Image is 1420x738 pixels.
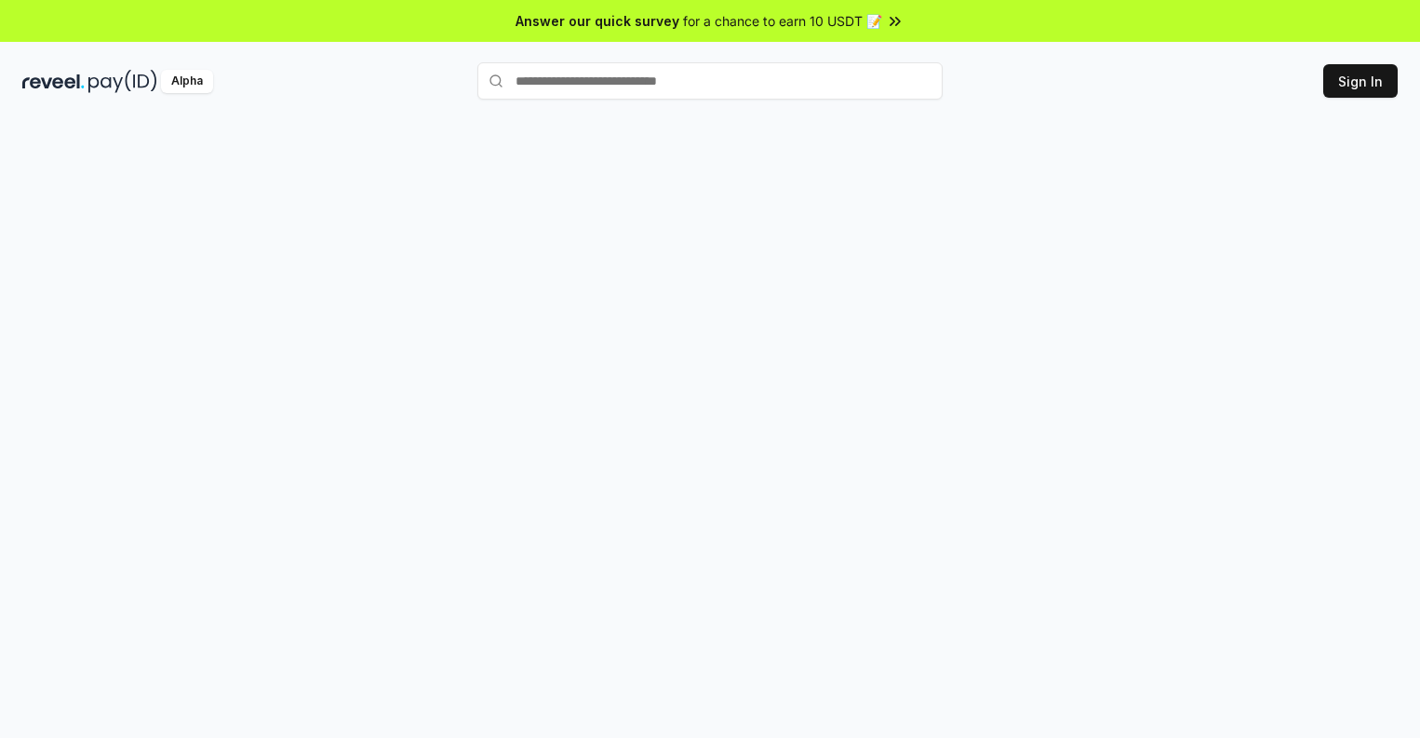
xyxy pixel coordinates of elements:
[22,70,85,93] img: reveel_dark
[1323,64,1398,98] button: Sign In
[516,11,679,31] span: Answer our quick survey
[161,70,213,93] div: Alpha
[88,70,157,93] img: pay_id
[683,11,882,31] span: for a chance to earn 10 USDT 📝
